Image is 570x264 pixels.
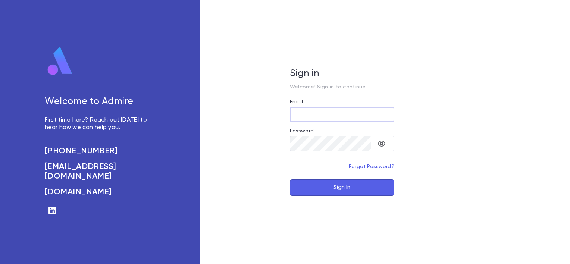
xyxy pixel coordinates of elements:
[374,136,389,151] button: toggle password visibility
[45,187,155,197] a: [DOMAIN_NAME]
[290,128,314,134] label: Password
[45,116,155,131] p: First time here? Reach out [DATE] to hear how we can help you.
[290,179,394,196] button: Sign In
[45,46,75,76] img: logo
[290,68,394,79] h5: Sign in
[290,84,394,90] p: Welcome! Sign in to continue.
[45,96,155,107] h5: Welcome to Admire
[290,99,303,105] label: Email
[349,164,394,169] a: Forgot Password?
[45,146,155,156] a: [PHONE_NUMBER]
[45,162,155,181] a: [EMAIL_ADDRESS][DOMAIN_NAME]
